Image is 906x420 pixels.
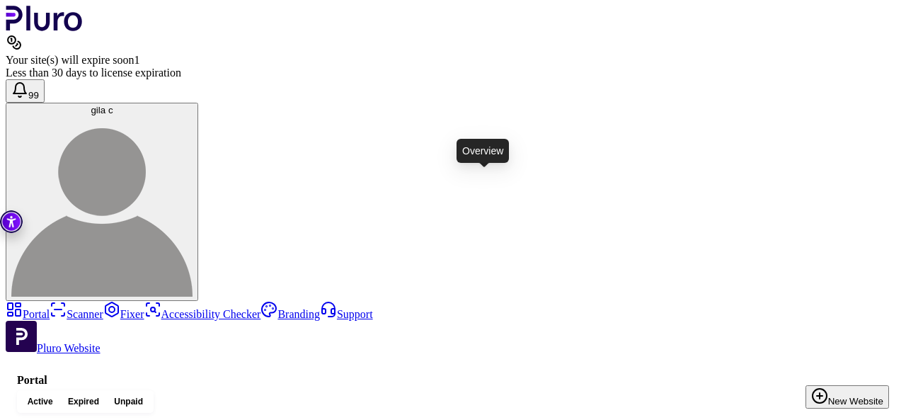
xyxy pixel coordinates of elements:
[28,396,53,407] span: Active
[50,308,103,320] a: Scanner
[6,21,83,33] a: Logo
[457,139,509,163] div: Overview
[28,90,39,101] span: 99
[68,396,99,407] span: Expired
[134,54,139,66] span: 1
[91,105,113,115] span: gila c
[114,396,143,407] span: Unpaid
[11,115,193,297] img: gila c
[6,342,101,354] a: Open Pluro Website
[144,308,261,320] a: Accessibility Checker
[6,67,900,79] div: Less than 30 days to license expiration
[805,385,889,409] button: New Website
[6,301,900,355] aside: Sidebar menu
[6,103,198,301] button: gila cgila c
[6,79,45,103] button: Open notifications, you have 125 new notifications
[103,308,144,320] a: Fixer
[60,393,106,410] button: Expired
[260,308,320,320] a: Branding
[6,54,900,67] div: Your site(s) will expire soon
[17,374,889,387] h1: Portal
[107,393,151,410] button: Unpaid
[6,308,50,320] a: Portal
[20,393,60,410] button: Active
[320,308,373,320] a: Support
